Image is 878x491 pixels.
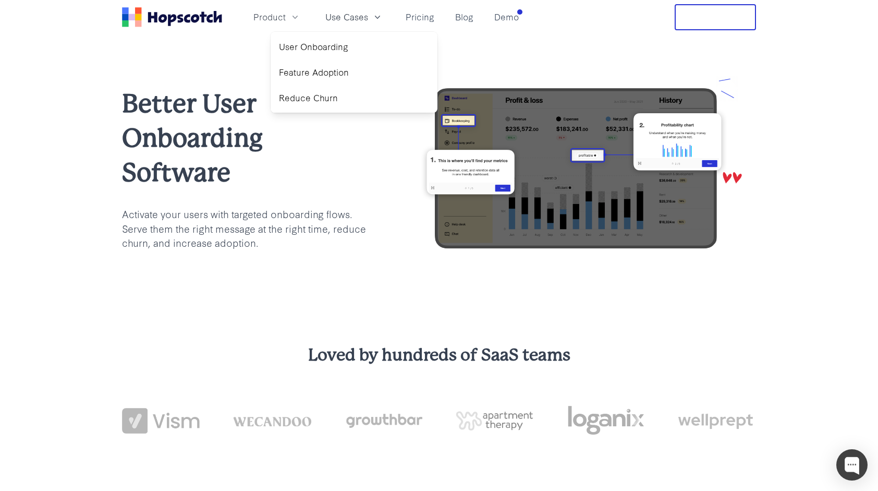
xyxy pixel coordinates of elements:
img: wellprept logo [678,410,756,432]
img: vism logo [122,408,200,434]
a: Blog [451,8,478,26]
img: user onboarding with hopscotch update [400,76,756,261]
a: User Onboarding [275,36,433,57]
button: Use Cases [319,8,389,26]
a: Reduce Churn [275,87,433,109]
a: Demo [490,8,523,26]
button: Free Trial [675,4,756,30]
p: Activate your users with targeted onboarding flows. Serve them the right message at the right tim... [122,207,367,250]
a: Pricing [401,8,438,26]
button: Product [247,8,307,26]
img: png-apartment-therapy-house-studio-apartment-home [456,411,533,431]
span: Use Cases [325,10,368,23]
h1: Better User Onboarding Software [122,87,367,190]
a: Home [122,7,222,27]
a: Feature Adoption [275,62,433,83]
img: wecandoo-logo [233,415,311,426]
img: growthbar-logo [345,414,422,428]
h3: Loved by hundreds of SaaS teams [122,344,756,367]
img: loganix-logo [567,400,644,441]
span: Product [253,10,286,23]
